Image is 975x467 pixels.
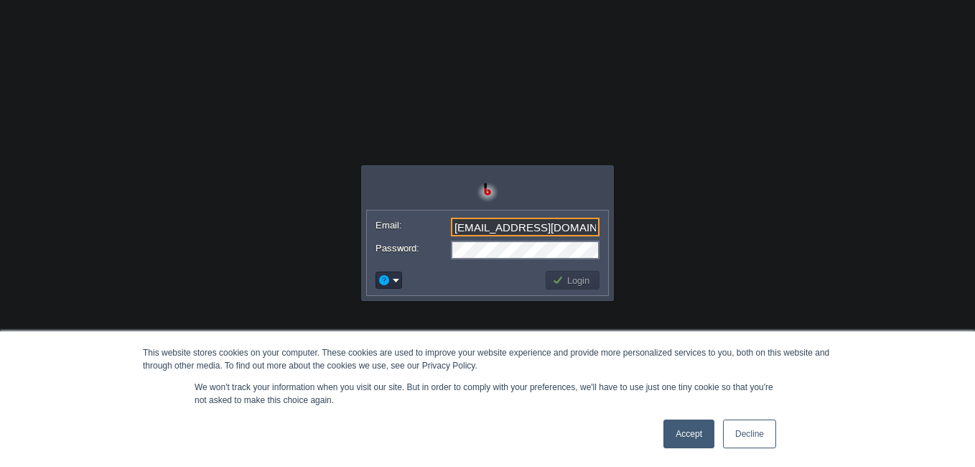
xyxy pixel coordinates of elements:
label: Email: [375,218,449,233]
div: This website stores cookies on your computer. These cookies are used to improve your website expe... [143,346,832,372]
label: Password: [375,241,449,256]
p: We won't track your information when you visit our site. But in order to comply with your prefere... [195,381,780,407]
img: Bitss Techniques [477,180,498,202]
a: Accept [663,420,714,448]
a: Decline [723,420,776,448]
button: Login [552,274,594,287]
